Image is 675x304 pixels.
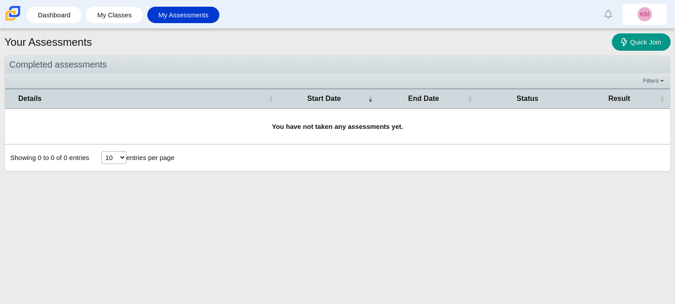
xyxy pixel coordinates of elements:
span: Details : Activate to sort [268,89,274,108]
label: entries per page [126,154,174,161]
h1: Your Assessments [4,35,92,50]
span: End Date [408,95,439,102]
a: KM [622,4,667,25]
div: Showing 0 to 0 of 0 entries [5,144,89,171]
a: Quick Join [612,33,671,51]
span: Result : Activate to sort [659,89,665,108]
a: My Assessments [152,7,215,23]
a: Filters [641,76,668,85]
a: Dashboard [31,7,77,23]
a: Alerts [598,4,618,24]
span: Result [608,95,630,102]
span: Status [517,95,538,102]
span: Details [18,95,41,102]
div: Completed assessments [5,56,670,74]
a: Carmen School of Science & Technology [4,16,22,24]
a: My Classes [90,7,138,23]
b: You have not taken any assessments yet. [272,123,403,130]
span: Start Date : Activate to remove sorting [368,89,373,108]
span: Quick Join [630,38,661,46]
span: End Date : Activate to sort [467,89,473,108]
span: Start Date [307,95,341,102]
span: KM [640,11,650,17]
img: Carmen School of Science & Technology [4,4,22,23]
